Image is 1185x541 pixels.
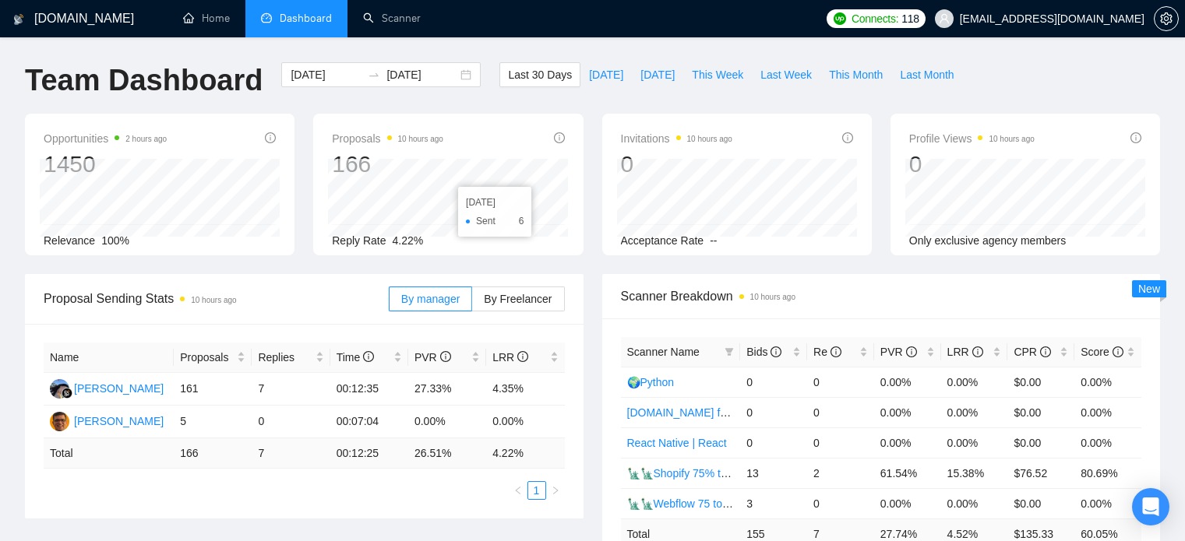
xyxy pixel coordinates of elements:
span: info-circle [831,346,841,357]
span: setting [1155,12,1178,25]
span: Score [1081,346,1123,358]
span: CPR [1014,346,1050,358]
td: 00:07:04 [330,406,408,438]
td: 26.51 % [408,438,486,469]
td: 00:12:25 [330,438,408,469]
div: 0 [621,149,732,179]
span: Bids [746,346,781,358]
span: 100% [101,234,129,247]
a: homeHome [183,12,230,25]
span: Opportunities [44,129,167,148]
img: logo [13,7,24,32]
a: SA[PERSON_NAME] [50,414,164,427]
td: 0 [740,367,807,397]
a: 🌍Python [627,376,675,388]
span: New [1138,283,1160,295]
span: info-circle [1130,132,1141,143]
span: dashboard [261,12,272,23]
span: Proposals [332,129,443,148]
span: info-circle [363,351,374,362]
a: setting [1154,12,1179,25]
td: 4.22 % [486,438,564,469]
td: 0 [807,488,874,518]
span: to [368,69,380,81]
td: 0 [740,427,807,458]
td: 0.00% [486,406,564,438]
span: Relevance [44,234,95,247]
span: info-circle [842,132,853,143]
span: Invitations [621,129,732,148]
span: info-circle [771,346,781,357]
span: right [551,486,560,495]
span: info-circle [554,132,565,143]
input: Start date [291,66,361,83]
span: Last 30 Days [508,66,572,83]
a: 1 [528,482,545,499]
td: Total [44,438,174,469]
span: Only exclusive agency members [909,234,1067,247]
td: 0.00% [1074,367,1141,397]
td: 15.38% [941,458,1008,488]
th: Replies [252,343,330,373]
span: info-circle [906,346,917,357]
td: 0 [740,397,807,427]
td: $0.00 [1007,488,1074,518]
td: 2 [807,458,874,488]
div: [PERSON_NAME] [74,380,164,397]
span: [DATE] [589,66,623,83]
td: 0 [807,397,874,427]
td: 0.00% [1074,397,1141,427]
td: 0 [807,367,874,397]
td: 00:12:35 [330,373,408,406]
a: AA[PERSON_NAME] [50,381,164,394]
a: [DOMAIN_NAME] for [PERSON_NAME] [627,406,823,419]
td: 0.00% [874,367,941,397]
span: Replies [258,349,312,366]
td: 0.00% [941,397,1008,427]
button: right [546,481,565,500]
td: 0 [252,406,330,438]
td: $76.52 [1007,458,1074,488]
td: 0.00% [1074,488,1141,518]
button: [DATE] [580,62,632,87]
div: 1450 [44,149,167,179]
img: AA [50,379,69,399]
span: info-circle [265,132,276,143]
td: 7 [252,438,330,469]
time: 10 hours ago [191,296,236,304]
td: 13 [740,458,807,488]
img: upwork-logo.png [834,12,846,25]
h1: Team Dashboard [25,62,263,99]
img: SA [50,412,69,431]
td: 3 [740,488,807,518]
td: 0.00% [1074,427,1141,458]
span: swap-right [368,69,380,81]
div: 0 [909,149,1035,179]
td: 166 [174,438,252,469]
span: Acceptance Rate [621,234,704,247]
span: Dashboard [280,12,332,25]
span: left [513,486,523,495]
span: Scanner Breakdown [621,286,1142,306]
span: -- [710,234,717,247]
div: Open Intercom Messenger [1132,488,1169,525]
div: [DATE] [466,195,524,210]
span: Last Week [760,66,812,83]
td: 0.00% [408,406,486,438]
time: 2 hours ago [125,135,167,143]
span: Reply Rate [332,234,386,247]
span: This Month [829,66,883,83]
td: 0.00% [941,427,1008,458]
span: info-circle [517,351,528,362]
a: searchScanner [363,12,421,25]
button: Last 30 Days [499,62,580,87]
span: PVR [880,346,917,358]
span: Proposal Sending Stats [44,289,389,308]
button: [DATE] [632,62,683,87]
td: 5 [174,406,252,438]
span: By manager [401,293,460,305]
td: 0.00% [941,367,1008,397]
div: [PERSON_NAME] [74,413,164,430]
td: $0.00 [1007,427,1074,458]
a: 🗽🗽Shopify 75% to 100% [627,467,758,480]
